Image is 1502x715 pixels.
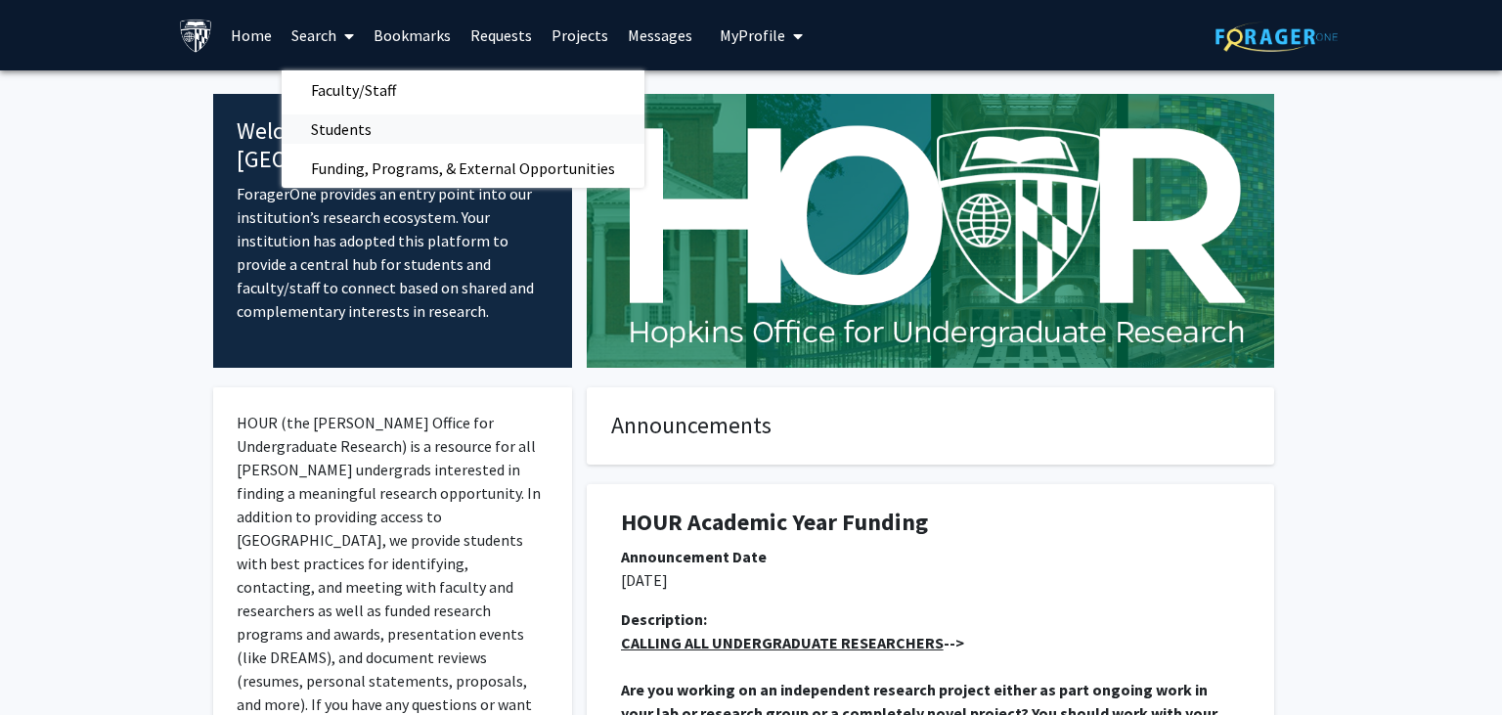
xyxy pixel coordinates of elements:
[611,412,1250,440] h4: Announcements
[542,1,618,69] a: Projects
[621,633,944,652] u: CALLING ALL UNDERGRADUATE RESEARCHERS
[282,114,644,144] a: Students
[621,568,1240,592] p: [DATE]
[237,117,549,174] h4: Welcome to [GEOGRAPHIC_DATA]
[282,154,644,183] a: Funding, Programs, & External Opportunities
[15,627,83,700] iframe: Chat
[1215,22,1338,52] img: ForagerOne Logo
[621,607,1240,631] div: Description:
[618,1,702,69] a: Messages
[237,182,549,323] p: ForagerOne provides an entry point into our institution’s research ecosystem. Your institution ha...
[720,25,785,45] span: My Profile
[364,1,461,69] a: Bookmarks
[282,1,364,69] a: Search
[282,149,644,188] span: Funding, Programs, & External Opportunities
[621,545,1240,568] div: Announcement Date
[282,70,425,110] span: Faculty/Staff
[179,19,213,53] img: Johns Hopkins University Logo
[461,1,542,69] a: Requests
[621,509,1240,537] h1: HOUR Academic Year Funding
[282,110,401,149] span: Students
[282,75,644,105] a: Faculty/Staff
[621,633,964,652] strong: -->
[587,94,1274,368] img: Cover Image
[221,1,282,69] a: Home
